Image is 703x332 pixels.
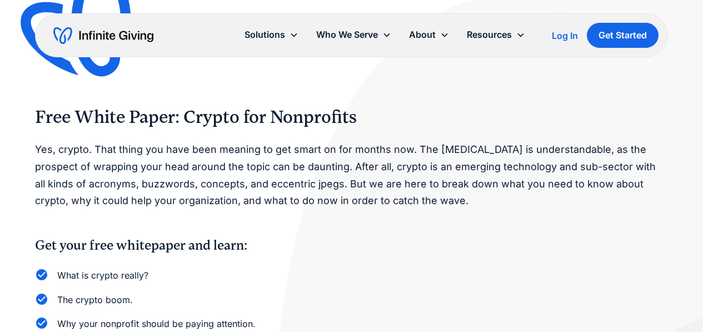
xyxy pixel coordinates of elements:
[552,29,578,42] a: Log In
[458,23,534,47] div: Resources
[35,107,668,128] h2: Free White Paper: Crypto for Nonprofits
[374,236,668,320] iframe: Form 0
[35,141,668,209] p: Yes, crypto. That thing you have been meaning to get smart on for months now. The [MEDICAL_DATA] ...
[316,27,378,42] div: Who We Serve
[307,23,400,47] div: Who We Serve
[236,23,307,47] div: Solutions
[552,31,578,40] div: Log In
[409,27,436,42] div: About
[35,236,329,255] p: Get your free whitepaper and learn:
[587,23,659,48] a: Get Started
[400,23,458,47] div: About
[57,268,148,283] div: What is crypto really?
[57,293,133,308] div: The crypto boom.
[57,316,256,331] div: Why your nonprofit should be paying attention.
[467,27,512,42] div: Resources
[245,27,285,42] div: Solutions
[53,27,153,44] a: home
